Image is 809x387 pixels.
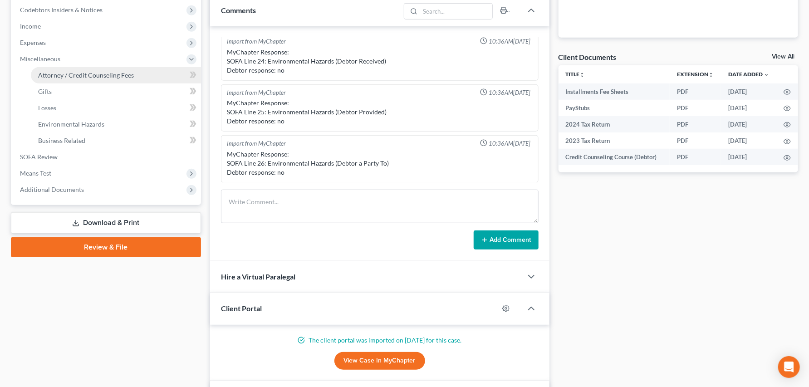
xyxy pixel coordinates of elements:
[580,72,585,78] i: unfold_more
[474,230,539,250] button: Add Comment
[20,6,103,14] span: Codebtors Insiders & Notices
[11,212,201,234] a: Download & Print
[38,104,56,112] span: Losses
[38,71,134,79] span: Attorney / Credit Counseling Fees
[227,139,286,148] div: Import from MyChapter
[670,132,721,149] td: PDF
[721,116,776,132] td: [DATE]
[20,39,46,46] span: Expenses
[489,88,531,97] span: 10:36AM[DATE]
[13,149,201,165] a: SOFA Review
[559,116,670,132] td: 2024 Tax Return
[227,37,286,46] div: Import from MyChapter
[38,137,85,144] span: Business Related
[31,67,201,83] a: Attorney / Credit Counseling Fees
[708,72,714,78] i: unfold_more
[221,304,262,313] span: Client Portal
[721,149,776,165] td: [DATE]
[221,272,295,281] span: Hire a Virtual Paralegal
[20,22,41,30] span: Income
[559,52,617,62] div: Client Documents
[728,71,769,78] a: Date Added expand_more
[489,37,531,46] span: 10:36AM[DATE]
[559,100,670,116] td: PayStubs
[38,120,104,128] span: Environmental Hazards
[334,352,425,370] a: View Case in MyChapter
[489,139,531,148] span: 10:36AM[DATE]
[677,71,714,78] a: Extensionunfold_more
[670,100,721,116] td: PDF
[420,4,492,19] input: Search...
[20,169,51,177] span: Means Test
[721,100,776,116] td: [DATE]
[772,54,794,60] a: View All
[38,88,52,95] span: Gifts
[566,71,585,78] a: Titleunfold_more
[20,55,60,63] span: Miscellaneous
[559,149,670,165] td: Credit Counseling Course (Debtor)
[764,72,769,78] i: expand_more
[221,6,256,15] span: Comments
[227,98,533,126] div: MyChapter Response: SOFA Line 25: Environmental Hazards (Debtor Provided) Debtor response: no
[670,149,721,165] td: PDF
[31,100,201,116] a: Losses
[227,88,286,97] div: Import from MyChapter
[20,186,84,193] span: Additional Documents
[20,153,58,161] span: SOFA Review
[559,132,670,149] td: 2023 Tax Return
[11,237,201,257] a: Review & File
[227,150,533,177] div: MyChapter Response: SOFA Line 26: Environmental Hazards (Debtor a Party To) Debtor response: no
[670,83,721,100] td: PDF
[721,83,776,100] td: [DATE]
[31,83,201,100] a: Gifts
[31,116,201,132] a: Environmental Hazards
[778,356,800,378] div: Open Intercom Messenger
[670,116,721,132] td: PDF
[31,132,201,149] a: Business Related
[721,132,776,149] td: [DATE]
[221,336,539,345] p: The client portal was imported on [DATE] for this case.
[559,83,670,100] td: Installments Fee Sheets
[227,48,533,75] div: MyChapter Response: SOFA Line 24: Environmental Hazards (Debtor Received) Debtor response: no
